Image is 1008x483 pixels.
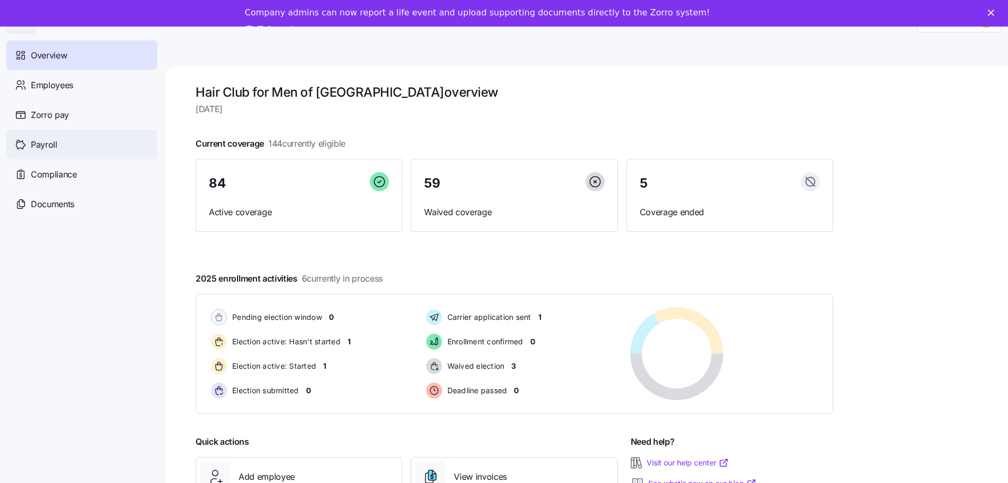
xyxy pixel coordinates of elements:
a: Payroll [6,130,157,159]
span: 1 [538,312,541,323]
span: [DATE] [196,103,833,116]
span: 84 [209,177,225,190]
span: Current coverage [196,137,345,150]
a: Documents [6,189,157,219]
span: Quick actions [196,435,249,448]
span: Active coverage [209,206,389,219]
span: 6 currently in process [302,272,383,285]
span: Waived election [444,361,505,371]
a: Zorro pay [6,100,157,130]
span: Compliance [31,168,77,181]
span: Coverage ended [640,206,820,219]
span: Carrier application sent [444,312,531,323]
span: Election submitted [229,385,299,396]
span: 0 [329,312,334,323]
span: Need help? [631,435,675,448]
span: Pending election window [229,312,322,323]
span: 3 [511,361,516,371]
span: Election active: Hasn't started [229,336,341,347]
a: Overview [6,40,157,70]
span: 5 [640,177,648,190]
span: 59 [424,177,440,190]
span: 0 [530,336,535,347]
span: Overview [31,49,67,62]
a: Compliance [6,159,157,189]
span: 0 [514,385,519,396]
span: Waived coverage [424,206,604,219]
span: 144 currently eligible [268,137,345,150]
span: 1 [348,336,351,347]
span: Employees [31,79,73,92]
div: Company admins can now report a life event and upload supporting documents directly to the Zorro ... [245,7,710,18]
span: Enrollment confirmed [444,336,523,347]
div: Close [988,10,998,16]
span: Documents [31,198,74,211]
h1: Hair Club for Men of [GEOGRAPHIC_DATA] overview [196,84,833,100]
span: 2025 enrollment activities [196,272,383,285]
span: 0 [306,385,311,396]
span: Payroll [31,138,57,151]
a: Visit our help center [647,457,729,468]
a: Take a tour [245,24,311,36]
span: Election active: Started [229,361,316,371]
a: Employees [6,70,157,100]
span: 1 [323,361,326,371]
span: Deadline passed [444,385,507,396]
span: Zorro pay [31,108,69,122]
